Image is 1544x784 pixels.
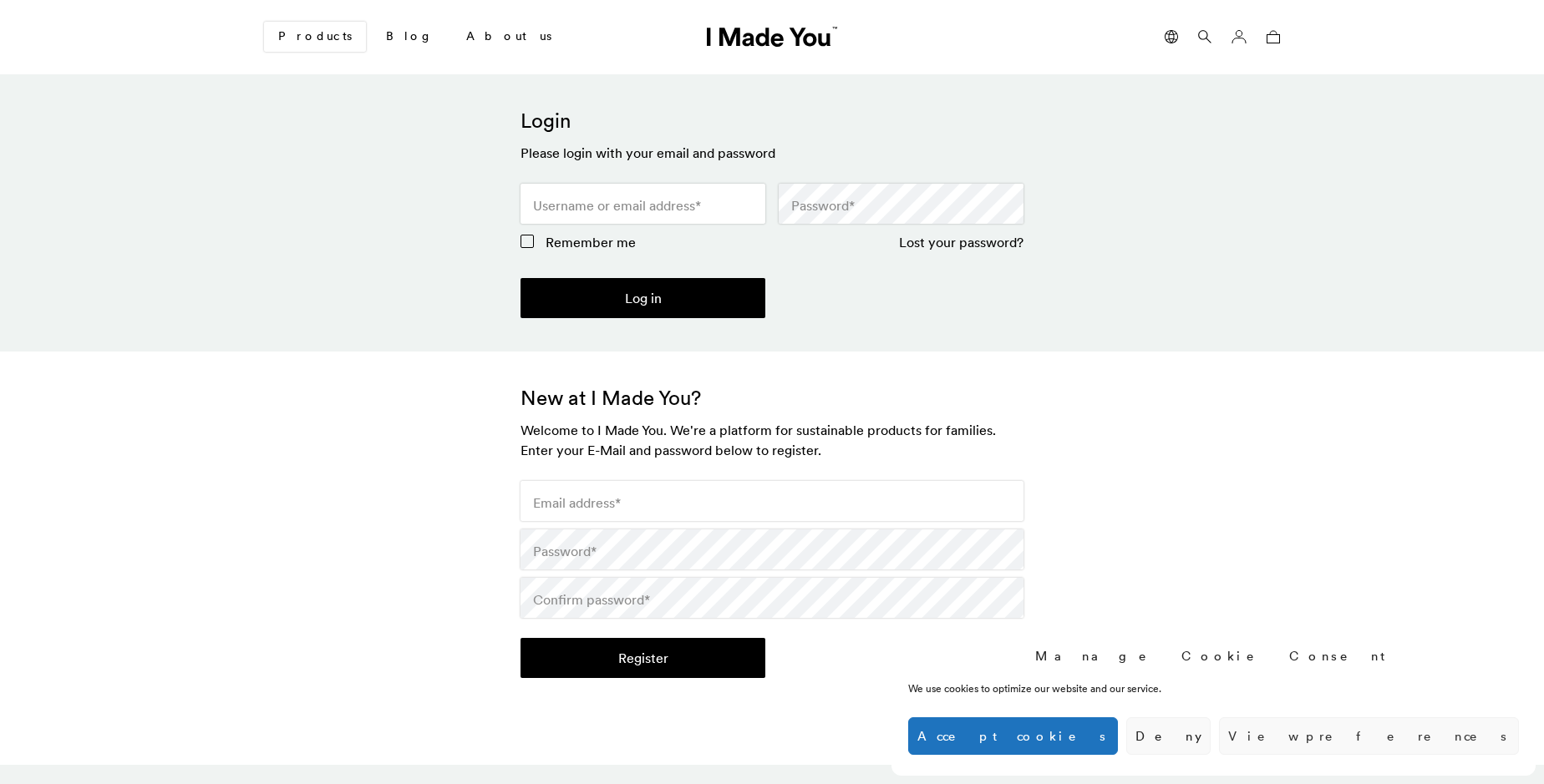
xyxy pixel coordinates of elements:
button: Deny [1126,717,1211,755]
button: Accept cookies [908,717,1118,755]
label: Email address [533,493,621,513]
label: Confirm password [533,589,650,609]
h2: New at I Made You? [521,385,1023,412]
label: Password [533,541,597,561]
button: View preferences [1219,717,1519,755]
a: Lost your password? [899,234,1023,250]
button: Log in [521,278,765,318]
a: Blog [373,23,446,51]
div: Manage Cookie Consent [1035,647,1393,665]
input: Remember me [521,235,534,248]
h2: Login [521,108,1023,134]
h3: Please login with your email and password [521,143,1023,163]
button: Register [521,638,765,678]
span: Remember me [546,234,636,250]
div: We use cookies to optimize our website and our service. [908,681,1271,696]
label: Password [791,195,855,215]
h3: Welcome to I Made You. We're a platform for sustainable products for families. Enter your E-Mail ... [521,420,1023,460]
a: About us [453,23,565,51]
a: Products [264,22,366,52]
label: Username or email address [533,195,701,215]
